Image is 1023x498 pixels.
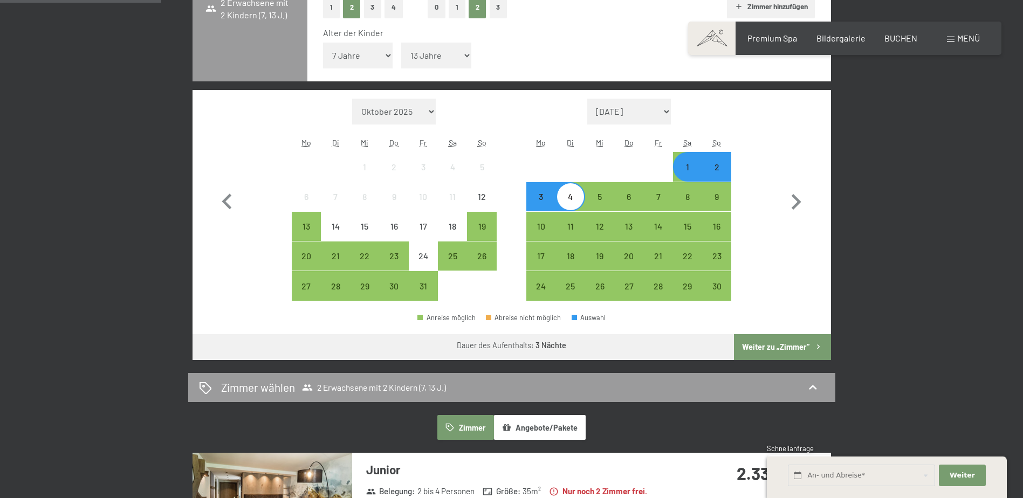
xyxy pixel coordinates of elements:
[322,222,349,249] div: 14
[950,471,975,480] span: Weiter
[614,271,643,300] div: Thu Nov 27 2025
[702,241,731,271] div: Sun Nov 23 2025
[556,212,585,241] div: Anreise möglich
[556,241,585,271] div: Tue Nov 18 2025
[292,182,321,211] div: Mon Oct 06 2025
[556,241,585,271] div: Anreise möglich
[703,252,730,279] div: 23
[643,241,672,271] div: Anreise möglich
[380,271,409,300] div: Thu Oct 30 2025
[557,222,584,249] div: 11
[673,182,702,211] div: Anreise möglich
[585,271,614,300] div: Anreise möglich
[643,271,672,300] div: Fri Nov 28 2025
[381,252,408,279] div: 23
[350,271,379,300] div: Wed Oct 29 2025
[366,486,415,497] strong: Belegung :
[526,241,555,271] div: Anreise möglich
[366,461,687,478] h3: Junior
[556,182,585,211] div: Tue Nov 04 2025
[350,182,379,211] div: Anreise nicht möglich
[644,222,671,249] div: 14
[321,271,350,300] div: Anreise möglich
[409,212,438,241] div: Anreise nicht möglich
[467,182,496,211] div: Sun Oct 12 2025
[624,138,634,147] abbr: Donnerstag
[526,212,555,241] div: Mon Nov 10 2025
[643,212,672,241] div: Fri Nov 14 2025
[643,182,672,211] div: Fri Nov 07 2025
[674,222,701,249] div: 15
[350,271,379,300] div: Anreise möglich
[438,241,467,271] div: Anreise möglich
[614,241,643,271] div: Anreise möglich
[409,182,438,211] div: Anreise nicht möglich
[380,152,409,181] div: Anreise nicht möglich
[332,138,339,147] abbr: Dienstag
[438,212,467,241] div: Sat Oct 18 2025
[780,99,812,301] button: Nächster Monat
[438,152,467,181] div: Sat Oct 04 2025
[557,252,584,279] div: 18
[439,192,466,219] div: 11
[417,314,476,321] div: Anreise möglich
[585,271,614,300] div: Wed Nov 26 2025
[351,282,378,309] div: 29
[351,163,378,190] div: 1
[321,212,350,241] div: Anreise nicht möglich
[467,241,496,271] div: Anreise möglich
[293,282,320,309] div: 27
[467,152,496,181] div: Sun Oct 05 2025
[467,152,496,181] div: Anreise nicht möglich
[350,182,379,211] div: Wed Oct 08 2025
[321,182,350,211] div: Tue Oct 07 2025
[615,192,642,219] div: 6
[702,212,731,241] div: Sun Nov 16 2025
[673,271,702,300] div: Sat Nov 29 2025
[767,444,814,453] span: Schnellanfrage
[380,182,409,211] div: Thu Oct 09 2025
[483,486,520,497] strong: Größe :
[747,33,797,43] a: Premium Spa
[467,212,496,241] div: Sun Oct 19 2025
[409,271,438,300] div: Anreise möglich
[702,152,731,181] div: Sun Nov 02 2025
[884,33,917,43] span: BUCHEN
[292,212,321,241] div: Mon Oct 13 2025
[351,222,378,249] div: 15
[322,192,349,219] div: 7
[556,212,585,241] div: Tue Nov 11 2025
[526,182,555,211] div: Anreise möglich
[438,182,467,211] div: Sat Oct 11 2025
[437,415,493,440] button: Zimmer
[439,252,466,279] div: 25
[420,138,427,147] abbr: Freitag
[350,152,379,181] div: Wed Oct 01 2025
[702,271,731,300] div: Anreise möglich
[673,152,702,181] div: Anreise möglich
[292,241,321,271] div: Anreise möglich
[673,182,702,211] div: Sat Nov 08 2025
[380,271,409,300] div: Anreise möglich
[734,334,830,360] button: Weiter zu „Zimmer“
[322,252,349,279] div: 21
[614,212,643,241] div: Thu Nov 13 2025
[615,282,642,309] div: 27
[586,282,613,309] div: 26
[643,241,672,271] div: Fri Nov 21 2025
[614,271,643,300] div: Anreise möglich
[957,33,980,43] span: Menü
[467,212,496,241] div: Anreise möglich
[292,271,321,300] div: Anreise möglich
[302,382,446,393] span: 2 Erwachsene mit 2 Kindern (7, 13 J.)
[321,212,350,241] div: Tue Oct 14 2025
[350,152,379,181] div: Anreise nicht möglich
[673,212,702,241] div: Sat Nov 15 2025
[655,138,662,147] abbr: Freitag
[526,271,555,300] div: Anreise möglich
[467,182,496,211] div: Anreise nicht möglich
[468,163,495,190] div: 5
[351,252,378,279] div: 22
[409,152,438,181] div: Fri Oct 03 2025
[673,271,702,300] div: Anreise möglich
